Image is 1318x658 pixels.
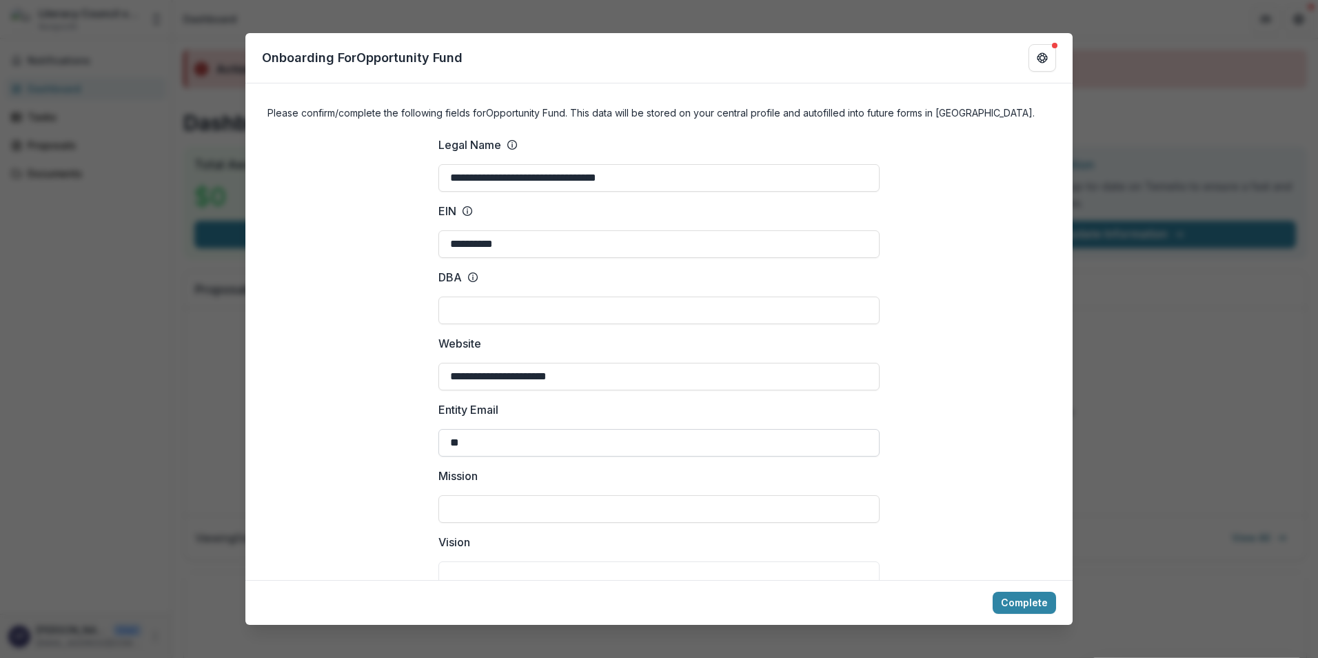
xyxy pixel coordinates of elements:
[438,534,470,550] p: Vision
[438,269,462,286] p: DBA
[438,401,498,418] p: Entity Email
[993,592,1056,614] button: Complete
[438,468,478,484] p: Mission
[438,137,501,153] p: Legal Name
[262,48,463,67] p: Onboarding For Opportunity Fund
[267,106,1051,120] h4: Please confirm/complete the following fields for Opportunity Fund . This data will be stored on y...
[438,335,481,352] p: Website
[1028,44,1056,72] button: Get Help
[438,203,456,219] p: EIN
